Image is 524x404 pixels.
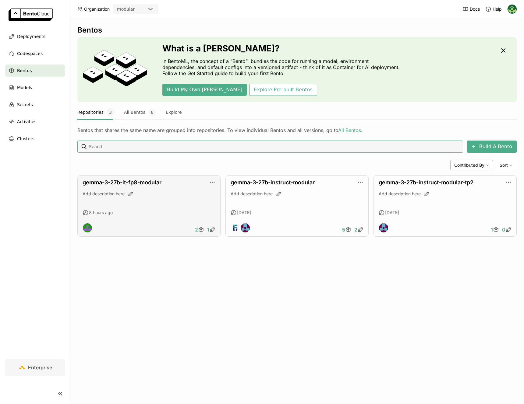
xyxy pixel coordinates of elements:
[89,210,113,215] span: 8 hours ago
[77,127,517,133] div: Bentos that shares the same name are grouped into repositories. To view individual Bentos and all...
[491,227,493,233] span: 1
[454,162,484,168] span: Contributed By
[354,227,357,233] span: 2
[166,105,182,120] button: Explore
[500,162,508,168] span: Sort
[148,108,156,116] span: 8
[83,191,215,197] div: Add description here
[17,135,34,142] span: Clusters
[5,133,65,145] a: Clusters
[231,223,240,232] img: Frost Ming
[385,210,399,215] span: [DATE]
[450,160,493,170] div: Contributed By
[162,58,403,76] p: In BentoML, the concept of a “Bento” bundles the code for running a model, environment dependenci...
[83,179,161,186] a: gemma-3-27b-it-fp8-modular
[489,224,501,236] a: 1
[353,224,365,236] a: 2
[9,9,53,21] img: logo
[379,179,473,186] a: gemma-3-27b-instruct-modular-tp2
[341,224,353,236] a: 5
[17,101,33,108] span: Secrets
[338,127,361,133] a: All Bentos
[17,67,32,74] span: Bentos
[493,6,502,12] span: Help
[77,105,114,120] button: Repositories
[207,227,209,233] span: 1
[17,33,45,40] span: Deployments
[135,6,136,12] input: Selected modular.
[496,160,517,170] div: Sort
[379,223,388,232] img: Jiang
[5,64,65,77] a: Bentos
[5,82,65,94] a: Models
[508,5,517,14] img: Kevin Bi
[162,84,247,96] button: Build My Own [PERSON_NAME]
[17,84,32,91] span: Models
[501,224,513,236] a: 0
[249,84,317,96] button: Explore Pre-built Bentos
[77,26,517,35] div: Bentos
[107,108,114,116] span: 3
[17,118,37,125] span: Activities
[379,191,512,197] div: Add description here
[5,99,65,111] a: Secrets
[84,6,110,12] span: Organization
[485,6,502,12] div: Help
[467,141,517,153] button: Build A Bento
[5,116,65,128] a: Activities
[162,44,403,53] h3: What is a [PERSON_NAME]?
[342,227,345,233] span: 5
[231,191,363,197] div: Add description here
[241,223,250,232] img: Jiang
[470,6,480,12] span: Docs
[88,142,461,151] input: Search
[5,359,65,376] a: Enterprise
[82,50,148,90] img: cover onboarding
[231,179,315,186] a: gemma-3-27b-instruct-modular
[5,47,65,60] a: Codespaces
[462,6,480,12] a: Docs
[206,224,217,236] a: 1
[124,105,156,120] button: All Bentos
[193,224,206,236] a: 2
[5,30,65,43] a: Deployments
[195,227,198,233] span: 2
[17,50,43,57] span: Codespaces
[83,223,92,232] img: Shenyang Zhao
[117,6,135,12] div: modular
[28,364,52,371] span: Enterprise
[502,227,505,233] span: 0
[237,210,251,215] span: [DATE]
